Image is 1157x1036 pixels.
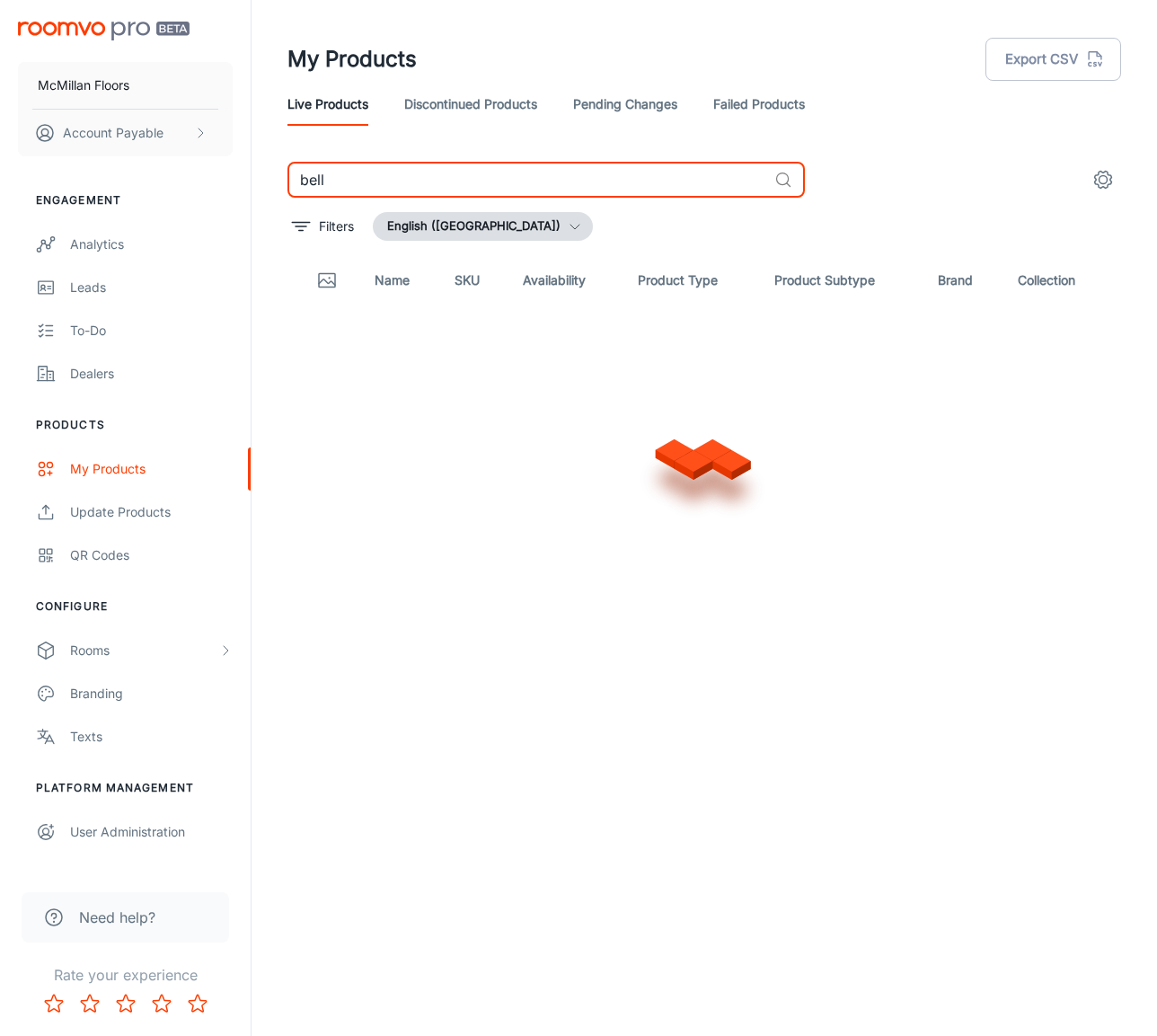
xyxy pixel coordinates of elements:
[79,907,155,928] span: Need help?
[573,83,677,126] a: Pending Changes
[404,83,537,126] a: Discontinued Products
[508,255,623,305] th: Availability
[760,255,923,305] th: Product Subtype
[63,123,163,143] p: Account Payable
[70,321,233,341] div: To-do
[70,727,233,747] div: Texts
[70,502,233,522] div: Update Products
[18,62,233,109] button: McMillan Floors
[70,545,233,565] div: QR Codes
[14,964,236,986] p: Rate your experience
[36,986,72,1022] button: Rate 1 star
[144,986,180,1022] button: Rate 4 star
[70,822,233,842] div: User Administration
[440,255,508,305] th: SKU
[1085,162,1121,198] button: settings
[18,110,233,156] button: Account Payable
[373,212,593,241] button: English ([GEOGRAPHIC_DATA])
[18,22,190,40] img: Roomvo PRO Beta
[108,986,144,1022] button: Rate 3 star
[70,459,233,479] div: My Products
[70,235,233,254] div: Analytics
[70,684,233,704] div: Branding
[287,162,767,198] input: Search
[287,43,417,75] h1: My Products
[70,641,218,660] div: Rooms
[287,83,368,126] a: Live Products
[985,38,1121,81] button: Export CSV
[38,75,129,95] p: McMillan Floors
[70,278,233,297] div: Leads
[713,83,805,126] a: Failed Products
[623,255,760,305] th: Product Type
[180,986,216,1022] button: Rate 5 star
[287,212,358,241] button: filter
[360,255,440,305] th: Name
[319,217,354,236] p: Filters
[316,270,338,291] svg: Thumbnail
[1003,255,1121,305] th: Collection
[70,364,233,384] div: Dealers
[72,986,108,1022] button: Rate 2 star
[923,255,1003,305] th: Brand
